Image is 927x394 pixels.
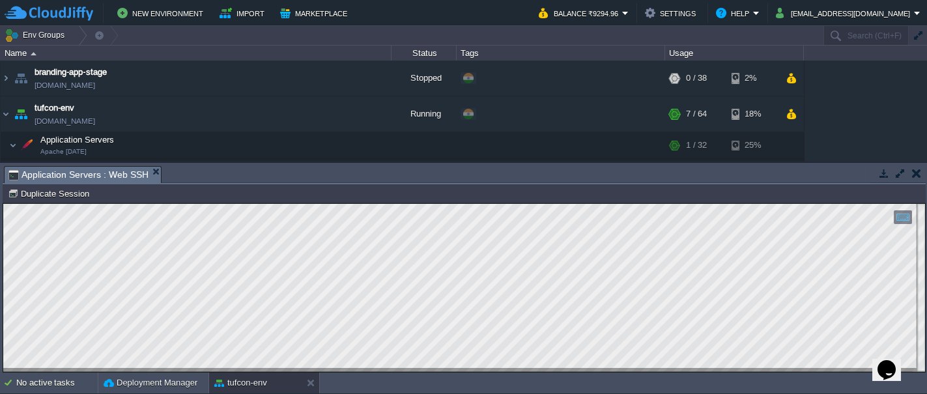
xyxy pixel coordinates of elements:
button: tufcon-env [214,376,267,389]
a: [DOMAIN_NAME] [35,79,95,92]
img: AMDAwAAAACH5BAEAAAAALAAAAAABAAEAAAICRAEAOw== [9,132,17,158]
img: AMDAwAAAACH5BAEAAAAALAAAAAABAAEAAAICRAEAOw== [1,61,11,96]
div: 1 / 32 [686,132,707,158]
div: 7 / 64 [686,96,707,132]
img: AMDAwAAAACH5BAEAAAAALAAAAAABAAEAAAICRAEAOw== [18,132,36,158]
div: No active tasks [16,373,98,393]
button: [EMAIL_ADDRESS][DOMAIN_NAME] [776,5,914,21]
img: AMDAwAAAACH5BAEAAAAALAAAAAABAAEAAAICRAEAOw== [27,159,35,179]
button: Duplicate Session [8,188,93,199]
button: Help [716,5,753,21]
div: 18% [732,96,774,132]
div: 2% [732,61,774,96]
div: Stopped [392,61,457,96]
button: Balance ₹9294.96 [539,5,622,21]
span: Application Servers [39,134,116,145]
button: New Environment [117,5,207,21]
span: Application Servers : Web SSH [8,167,149,183]
img: AMDAwAAAACH5BAEAAAAALAAAAAABAAEAAAICRAEAOw== [12,96,30,132]
a: [DOMAIN_NAME] [35,115,95,128]
a: branding-app-stage [35,66,107,79]
img: CloudJiffy [5,5,93,21]
button: Marketplace [280,5,351,21]
img: AMDAwAAAACH5BAEAAAAALAAAAAABAAEAAAICRAEAOw== [12,61,30,96]
img: AMDAwAAAACH5BAEAAAAALAAAAAABAAEAAAICRAEAOw== [31,52,36,55]
iframe: chat widget [872,342,914,381]
div: 25% [732,159,774,179]
div: 25% [732,132,774,158]
div: Running [392,96,457,132]
div: 0 / 38 [686,61,707,96]
button: Env Groups [5,26,69,44]
div: Name [1,46,391,61]
img: AMDAwAAAACH5BAEAAAAALAAAAAABAAEAAAICRAEAOw== [1,96,11,132]
div: Status [392,46,456,61]
img: AMDAwAAAACH5BAEAAAAALAAAAAABAAEAAAICRAEAOw== [35,159,53,179]
button: Deployment Manager [104,376,197,389]
div: Tags [457,46,664,61]
div: 1 / 32 [686,159,704,179]
button: Settings [645,5,700,21]
span: Apache [DATE] [40,148,87,156]
a: tufcon-env [35,102,74,115]
a: Application ServersApache [DATE] [39,135,116,145]
div: Usage [666,46,803,61]
button: Import [220,5,268,21]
